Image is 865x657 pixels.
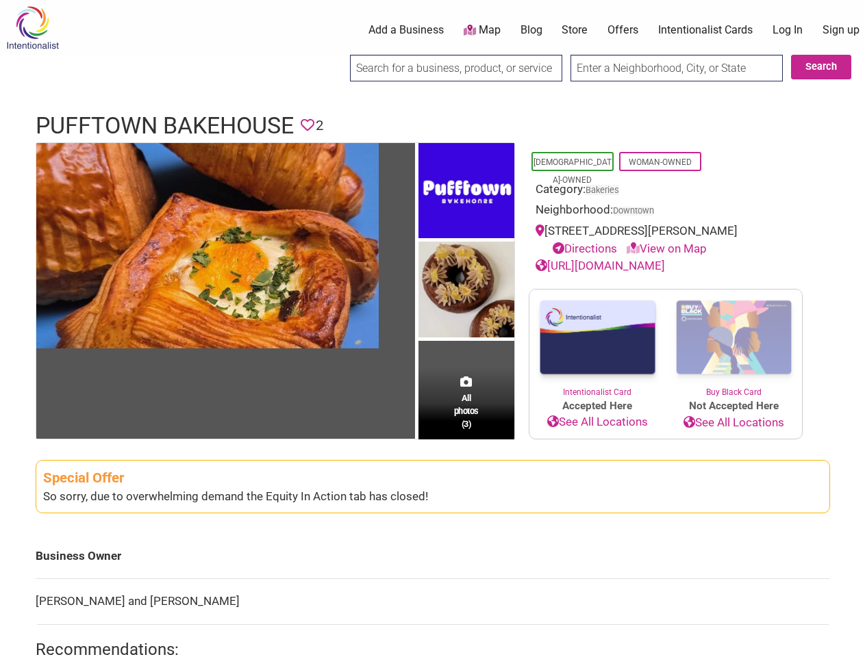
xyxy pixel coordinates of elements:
[43,488,823,506] div: So sorry, due to overwhelming demand the Equity In Action tab has closed!
[529,398,666,414] span: Accepted Here
[823,23,860,38] a: Sign up
[607,23,638,38] a: Offers
[36,534,830,579] td: Business Owner
[536,259,665,272] a: [URL][DOMAIN_NAME]
[529,289,666,398] a: Intentionalist Card
[454,391,479,430] span: All photos (3)
[368,23,444,38] a: Add a Business
[627,242,707,255] a: View on Map
[666,289,802,387] img: Buy Black Card
[562,23,588,38] a: Store
[521,23,542,38] a: Blog
[658,23,753,38] a: Intentionalist Cards
[418,242,514,341] img: Pufftown Bakehouse - Sweet Croissants
[36,579,830,625] td: [PERSON_NAME] and [PERSON_NAME]
[529,289,666,386] img: Intentionalist Card
[301,115,314,136] span: You must be logged in to save favorites.
[553,242,617,255] a: Directions
[629,157,692,167] a: Woman-Owned
[36,143,379,348] img: Pufftown Bakehouse - Croissants
[43,467,823,489] div: Special Offer
[418,143,514,242] img: Pufftown Bakehouse - Logo
[666,289,802,399] a: Buy Black Card
[536,181,796,202] div: Category:
[586,185,619,195] a: Bakeries
[791,55,851,79] button: Search
[350,55,562,81] input: Search for a business, product, or service
[666,398,802,414] span: Not Accepted Here
[536,222,796,257] div: [STREET_ADDRESS][PERSON_NAME]
[534,157,612,185] a: [DEMOGRAPHIC_DATA]-Owned
[529,413,666,431] a: See All Locations
[536,201,796,222] div: Neighborhood:
[36,109,294,142] h1: Pufftown Bakehouse
[571,55,783,81] input: Enter a Neighborhood, City, or State
[773,23,803,38] a: Log In
[613,207,654,216] span: Downtown
[666,414,802,432] a: See All Locations
[316,115,323,136] span: 2
[464,23,501,38] a: Map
